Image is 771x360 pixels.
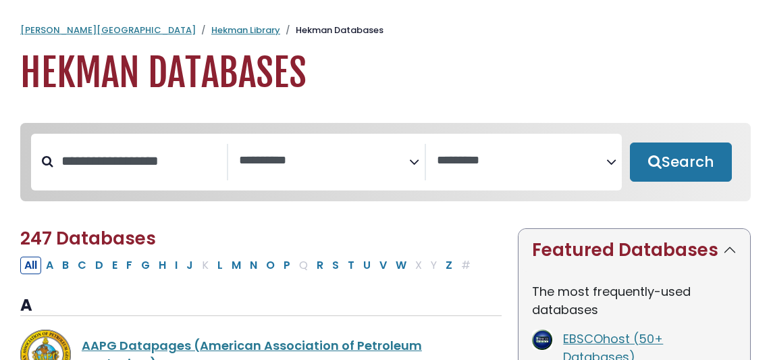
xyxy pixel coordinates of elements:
a: Hekman Library [211,24,280,36]
p: The most frequently-used databases [532,282,737,319]
textarea: Search [437,154,606,168]
button: Filter Results H [155,257,170,274]
button: Filter Results V [375,257,391,274]
button: Filter Results R [313,257,327,274]
h1: Hekman Databases [20,51,751,96]
button: Filter Results L [213,257,227,274]
button: All [20,257,41,274]
button: Filter Results O [262,257,279,274]
button: Filter Results T [344,257,358,274]
nav: breadcrumb [20,24,751,37]
button: Filter Results I [171,257,182,274]
button: Featured Databases [519,229,750,272]
button: Filter Results U [359,257,375,274]
input: Search database by title or keyword [53,150,227,172]
button: Filter Results M [228,257,245,274]
button: Filter Results D [91,257,107,274]
button: Filter Results P [280,257,294,274]
li: Hekman Databases [280,24,383,37]
nav: Search filters [20,123,751,201]
button: Filter Results F [122,257,136,274]
button: Filter Results Z [442,257,456,274]
button: Filter Results E [108,257,122,274]
button: Filter Results W [392,257,410,274]
textarea: Search [239,154,408,168]
button: Filter Results S [328,257,343,274]
button: Filter Results N [246,257,261,274]
button: Filter Results C [74,257,90,274]
h3: A [20,296,502,316]
div: Alpha-list to filter by first letter of database name [20,256,476,273]
button: Submit for Search Results [630,143,732,182]
button: Filter Results J [182,257,197,274]
a: [PERSON_NAME][GEOGRAPHIC_DATA] [20,24,196,36]
button: Filter Results A [42,257,57,274]
button: Filter Results G [137,257,154,274]
span: 247 Databases [20,226,156,251]
button: Filter Results B [58,257,73,274]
